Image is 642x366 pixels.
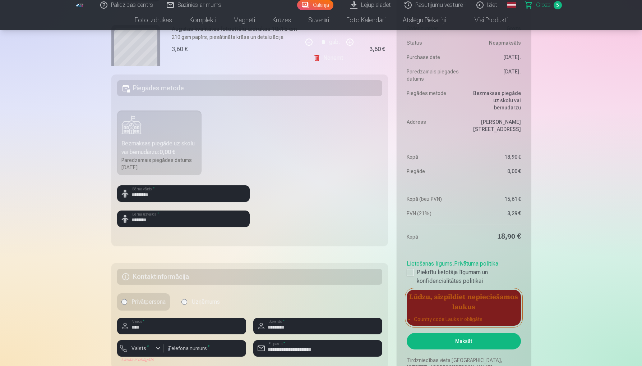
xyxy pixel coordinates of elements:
[414,316,513,323] li: Country code : Lauks ir obligāts
[369,47,385,51] div: 3,60 €
[117,269,383,285] h5: Kontaktinformācija
[454,10,516,30] a: Visi produkti
[126,10,181,30] a: Foto izdrukas
[407,39,460,46] dt: Status
[407,260,452,267] a: Lietošanas līgums
[329,33,340,51] div: gab.
[467,195,521,203] dd: 15,61 €
[407,153,460,161] dt: Kopā
[76,3,84,7] img: /fa1
[117,293,170,311] label: Privātpersona
[467,210,521,217] dd: 3,29 €
[407,195,460,203] dt: Kopā (bez PVN)
[172,45,188,54] div: 3,60 €
[554,1,562,9] span: 5
[407,232,460,242] dt: Kopā
[181,299,187,305] input: Uzņēmums
[313,51,346,65] a: Noņemt
[407,268,521,285] label: Piekrītu lietotāja līgumam un konfidencialitātes politikai
[467,232,521,242] dd: 18,90 €
[489,39,521,46] span: Neapmaksāts
[407,333,521,349] button: Maksāt
[407,68,460,82] dt: Paredzamais piegādes datums
[117,340,164,357] button: Valsts*
[160,149,175,155] b: 0,00 €
[467,90,521,111] dd: Bezmaksas piegāde uz skolu vai bērnudārzu
[225,10,264,30] a: Magnēti
[117,357,164,362] div: Lauks ir obligāts
[264,10,300,30] a: Krūzes
[407,54,460,61] dt: Purchase date
[407,257,521,285] div: ,
[121,299,127,305] input: Privātpersona
[129,345,152,352] label: Valsts
[121,157,198,171] div: Paredzamais piegādes datums [DATE].
[177,293,224,311] label: Uzņēmums
[117,80,383,96] h5: Piegādes metode
[407,210,460,217] dt: PVN (21%)
[467,68,521,82] dd: [DATE].
[467,118,521,133] dd: [PERSON_NAME][STREET_ADDRESS]
[181,10,225,30] a: Komplekti
[467,54,521,61] dd: [DATE].
[407,90,460,111] dt: Piegādes metode
[394,10,454,30] a: Atslēgu piekariņi
[338,10,394,30] a: Foto kalendāri
[536,1,551,9] span: Grozs
[454,260,498,267] a: Privātuma politika
[407,118,460,133] dt: Address
[407,168,460,175] dt: Piegāde
[407,290,521,313] h5: Lūdzu, aizpildiet nepieciešamos laukus
[467,153,521,161] dd: 18,90 €
[121,139,198,157] div: Bezmaksas piegāde uz skolu vai bērnudārzu :
[300,10,338,30] a: Suvenīri
[467,168,521,175] dd: 0,00 €
[172,33,297,41] p: 210 gsm papīrs, piesātināta krāsa un detalizācija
